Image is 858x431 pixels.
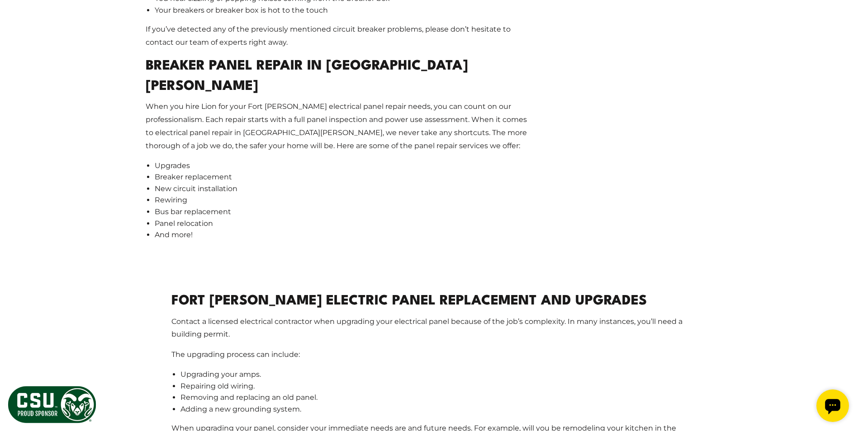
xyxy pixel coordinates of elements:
[171,315,687,342] p: Contact a licensed electrical contractor when upgrading your electrical panel because of the job’...
[4,4,36,36] div: Open chat widget
[146,23,534,49] p: If you’ve detected any of the previously mentioned circuit breaker problems, please don’t hesitat...
[155,160,534,172] li: Upgrades
[155,183,534,195] li: New circuit installation
[155,5,534,16] li: Your breakers or breaker box is hot to the touch
[7,385,97,424] img: CSU Sponsor Badge
[155,194,534,206] li: Rewiring
[155,171,534,183] li: Breaker replacement
[171,348,687,361] p: The upgrading process can include:
[146,56,534,97] h2: Breaker Panel Repair in [GEOGRAPHIC_DATA][PERSON_NAME]
[180,369,687,380] li: Upgrading your amps.
[180,403,687,415] li: Adding a new grounding system.
[155,218,534,230] li: Panel relocation
[180,392,687,403] li: Removing and replacing an old panel.
[171,291,687,312] h2: Fort [PERSON_NAME] Electric Panel Replacement and Upgrades
[146,100,534,152] p: When you hire Lion for your Fort [PERSON_NAME] electrical panel repair needs, you can count on ou...
[155,206,534,218] li: Bus bar replacement
[155,229,534,241] li: And more!
[180,380,687,392] li: Repairing old wiring.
